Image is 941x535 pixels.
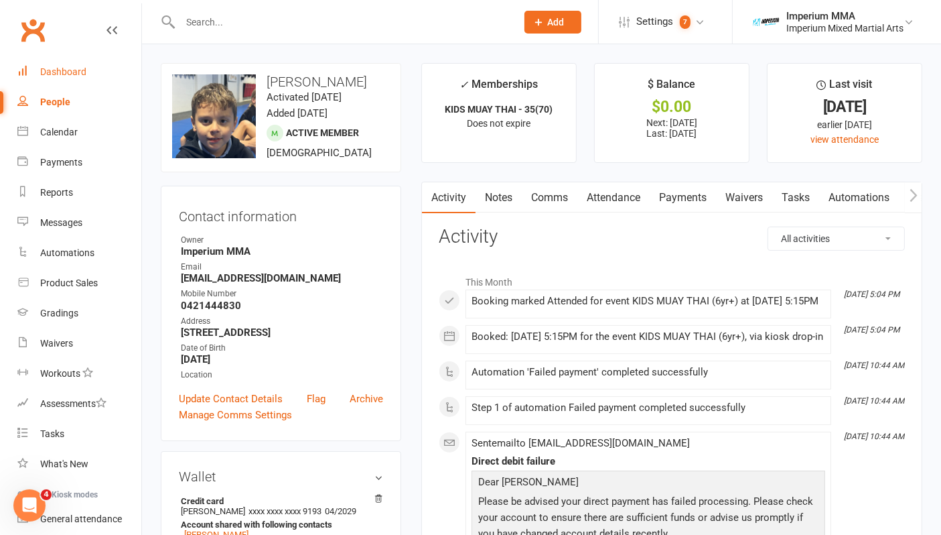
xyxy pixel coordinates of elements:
div: Waivers [40,338,73,349]
div: Assessments [40,398,106,409]
span: Does not expire [467,118,530,129]
a: Automations [17,238,141,268]
a: Waivers [17,329,141,359]
div: What's New [40,459,88,469]
i: [DATE] 5:04 PM [844,290,899,299]
span: 7 [680,15,691,29]
strong: Imperium MMA [181,245,383,257]
div: Calendar [40,127,78,137]
div: Memberships [459,76,538,101]
a: Clubworx [16,13,50,47]
div: Gradings [40,308,78,318]
img: image1753860659.png [172,74,256,158]
span: Add [548,17,565,27]
div: Last visit [817,76,873,100]
div: Payments [40,157,82,168]
h3: [PERSON_NAME] [172,74,390,89]
div: Email [181,261,383,274]
a: General attendance kiosk mode [17,504,141,534]
time: Activated [DATE] [267,91,342,103]
p: Next: [DATE] Last: [DATE] [607,117,737,139]
a: Tasks [772,182,819,213]
img: thumb_image1639376871.png [753,9,780,36]
div: $ Balance [648,76,696,100]
a: Flag [307,391,325,407]
div: Mobile Number [181,288,383,300]
a: Calendar [17,117,141,147]
div: Booking marked Attended for event KIDS MUAY THAI (6yr+) at [DATE] 5:15PM [472,296,825,307]
strong: Credit card [181,496,376,506]
div: Tasks [40,428,64,439]
a: Tasks [17,419,141,449]
iframe: Intercom live chat [13,489,46,522]
a: Messages [17,208,141,238]
a: Automations [819,182,899,213]
a: Manage Comms Settings [179,407,292,423]
div: $0.00 [607,100,737,114]
a: Reports [17,178,141,208]
div: General attendance [40,514,122,524]
i: [DATE] 10:44 AM [844,396,904,406]
span: Settings [636,7,673,37]
a: Dashboard [17,57,141,87]
a: Assessments [17,389,141,419]
div: Imperium Mixed Martial Arts [786,22,903,34]
input: Search... [176,13,507,32]
div: Automation 'Failed payment' completed successfully [472,367,825,378]
div: Location [181,369,383,381]
span: Sent email to [EMAIL_ADDRESS][DOMAIN_NAME] [472,437,690,449]
time: Added [DATE] [267,107,328,119]
a: Comms [522,182,577,213]
div: Direct debit failure [472,456,825,467]
div: Address [181,315,383,328]
div: Booked: [DATE] 5:15PM for the event KIDS MUAY THAI (6yr+), via kiosk drop-in [472,331,825,343]
span: 4 [41,489,52,500]
div: Owner [181,234,383,247]
a: Activity [422,182,476,213]
a: Workouts [17,359,141,389]
strong: [EMAIL_ADDRESS][DOMAIN_NAME] [181,272,383,284]
a: Archive [350,391,383,407]
p: Dear [PERSON_NAME] [475,474,822,493]
a: view attendance [810,134,879,145]
span: Active member [286,127,359,138]
i: ✓ [459,78,468,91]
a: Waivers [716,182,772,213]
h3: Wallet [179,469,383,484]
div: Automations [40,247,94,258]
div: Messages [40,217,82,228]
div: Imperium MMA [786,10,903,22]
div: earlier [DATE] [780,117,910,132]
strong: Account shared with following contacts [181,520,376,530]
a: Payments [17,147,141,178]
div: Workouts [40,368,80,379]
strong: [DATE] [181,353,383,365]
strong: [STREET_ADDRESS] [181,326,383,339]
div: People [40,97,70,107]
a: Update Contact Details [179,391,283,407]
a: People [17,87,141,117]
div: [DATE] [780,100,910,114]
span: 04/2029 [325,506,356,516]
span: xxxx xxxx xxxx 9193 [248,506,321,516]
a: Attendance [577,182,650,213]
div: Dashboard [40,66,86,77]
i: [DATE] 10:44 AM [844,361,904,370]
i: [DATE] 5:04 PM [844,325,899,335]
i: [DATE] 10:44 AM [844,432,904,441]
a: Notes [476,182,522,213]
button: Add [524,11,581,34]
strong: KIDS MUAY THAI - 35(70) [445,104,553,115]
div: Reports [40,187,73,198]
a: What's New [17,449,141,479]
div: Date of Birth [181,342,383,355]
strong: 0421444830 [181,300,383,312]
a: Gradings [17,298,141,329]
span: [DEMOGRAPHIC_DATA] [267,147,372,159]
div: Product Sales [40,278,98,288]
div: Step 1 of automation Failed payment completed successfully [472,402,825,414]
a: Product Sales [17,268,141,298]
a: Payments [650,182,716,213]
li: This Month [439,268,905,290]
h3: Contact information [179,204,383,224]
